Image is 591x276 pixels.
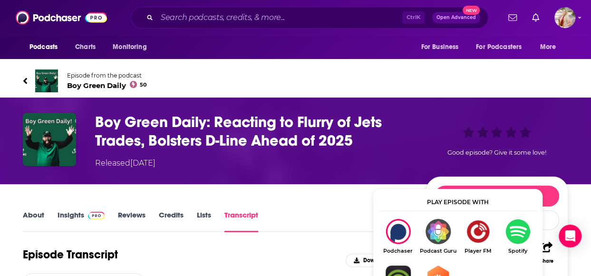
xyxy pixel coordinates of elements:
span: Podchaser [378,248,418,254]
span: Player FM [458,248,498,254]
span: Podcast Guru [418,248,458,254]
button: Open AdvancedNew [432,12,480,23]
a: Transcript [224,210,258,232]
img: Podchaser - Follow, Share and Rate Podcasts [16,9,107,27]
h3: Boy Green Daily: Reacting to Flurry of Jets Trades, Bolsters D-Line Ahead of 2025 [95,113,410,150]
img: Boy Green Daily: Reacting to Flurry of Jets Trades, Bolsters D-Line Ahead of 2025 [23,113,76,166]
a: Charts [69,38,101,56]
a: About [23,210,44,232]
button: open menu [470,38,535,56]
img: Podchaser Pro [88,212,105,219]
img: Boy Green Daily [35,69,58,92]
div: Released [DATE] [95,158,155,169]
input: Search podcasts, credits, & more... [157,10,402,25]
span: Monitoring [113,40,146,54]
div: Play episode with [378,194,538,211]
span: Podcasts [29,40,58,54]
span: Charts [75,40,96,54]
a: Credits [159,210,184,232]
span: Good episode? Give it some love! [447,149,546,156]
span: Download [363,257,390,264]
a: Boy Green DailyEpisode from the podcastBoy Green Daily50 [23,69,296,92]
span: More [540,40,556,54]
a: Lists [197,210,211,232]
a: InsightsPodchaser Pro [58,210,105,232]
a: Player FMPlayer FM [458,219,498,254]
button: open menu [414,38,470,56]
span: Boy Green Daily [67,81,147,90]
a: Show notifications dropdown [504,10,521,26]
div: Search podcasts, credits, & more... [131,7,488,29]
button: Show profile menu [554,7,575,28]
span: 50 [140,83,147,87]
h1: Episode Transcript [23,247,118,262]
button: open menu [23,38,70,56]
a: SpotifySpotify [498,219,538,254]
span: Logged in as kmccue [554,7,575,28]
span: For Business [421,40,458,54]
span: Ctrl K [402,11,425,24]
a: Podcast GuruPodcast Guru [418,219,458,254]
span: For Podcasters [476,40,522,54]
button: open menu [106,38,159,56]
div: Open Intercom Messenger [559,225,581,247]
span: Open Advanced [436,15,476,20]
button: Download [346,254,398,267]
span: New [463,6,480,15]
button: open menu [533,38,568,56]
span: Episode from the podcast [67,72,147,79]
button: Share [534,235,559,270]
a: Reviews [118,210,145,232]
div: Boy Green Daily: Reacting to Flurry of Jets Trades, Bolsters D-Line Ahead of 2025 on Podchaser [378,219,418,254]
img: User Profile [554,7,575,28]
a: Show notifications dropdown [528,10,543,26]
span: Spotify [498,248,538,254]
div: Share [540,258,553,264]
